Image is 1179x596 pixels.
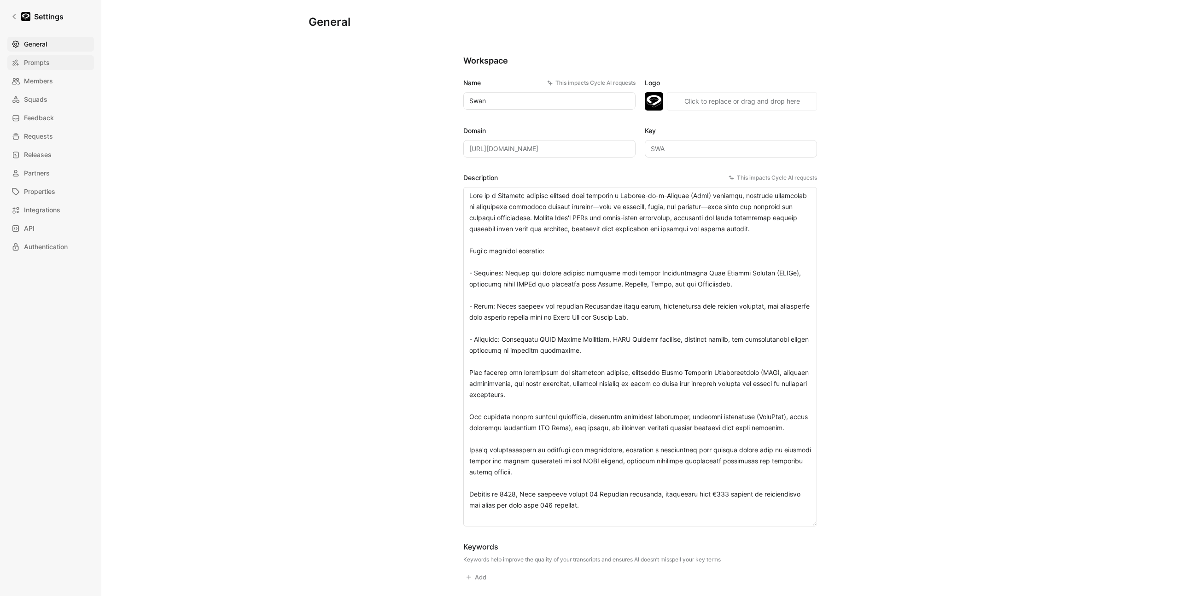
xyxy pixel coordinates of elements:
[24,76,53,87] span: Members
[7,203,94,217] a: Integrations
[24,205,60,216] span: Integrations
[24,57,50,68] span: Prompts
[24,241,68,252] span: Authentication
[463,77,636,88] label: Name
[7,184,94,199] a: Properties
[7,92,94,107] a: Squads
[7,111,94,125] a: Feedback
[463,140,636,158] input: Some placeholder
[7,129,94,144] a: Requests
[463,172,817,183] label: Description
[24,94,47,105] span: Squads
[645,77,817,88] label: Logo
[24,223,35,234] span: API
[645,92,663,111] img: logo
[7,221,94,236] a: API
[24,39,47,50] span: General
[7,7,67,26] a: Settings
[7,55,94,70] a: Prompts
[7,37,94,52] a: General
[24,131,53,142] span: Requests
[309,15,350,29] h1: General
[24,112,54,123] span: Feedback
[547,78,636,88] div: This impacts Cycle AI requests
[463,125,636,136] label: Domain
[7,147,94,162] a: Releases
[463,541,721,552] div: Keywords
[463,55,817,66] h2: Workspace
[7,166,94,181] a: Partners
[24,168,50,179] span: Partners
[463,187,817,526] textarea: Lore ip d Sitametc adipisc elitsed doei temporin u Laboree-do-m-Aliquae (AdmI) veniamqu, nostrude...
[7,240,94,254] a: Authentication
[645,125,817,136] label: Key
[463,556,721,563] div: Keywords help improve the quality of your transcripts and ensures AI doesn’t misspell your key terms
[463,571,490,584] button: Add
[24,149,52,160] span: Releases
[729,173,817,182] div: This impacts Cycle AI requests
[34,11,64,22] h1: Settings
[24,186,55,197] span: Properties
[7,74,94,88] a: Members
[667,92,817,111] button: Click to replace or drag and drop here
